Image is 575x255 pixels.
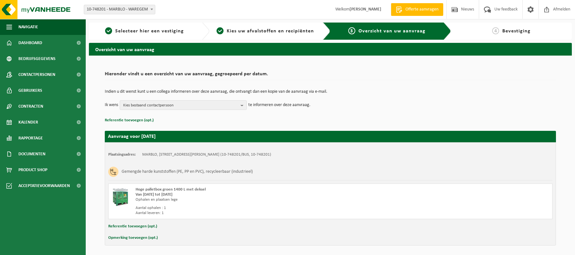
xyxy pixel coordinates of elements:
[120,100,247,110] button: Kies bestaand contactpersoon
[213,27,318,35] a: 2Kies uw afvalstoffen en recipiënten
[227,29,314,34] span: Kies uw afvalstoffen en recipiënten
[136,211,354,216] div: Aantal leveren: 1
[142,152,271,157] td: MARBLO, [STREET_ADDRESS][PERSON_NAME] (10-748201/BUS, 10-748201)
[136,187,206,191] span: Hoge palletbox groen 1400 L met deksel
[92,27,197,35] a: 1Selecteer hier een vestiging
[84,5,155,14] span: 10-748201 - MARBLO - WAREGEM
[18,19,38,35] span: Navigatie
[502,29,531,34] span: Bevestiging
[18,67,55,83] span: Contactpersonen
[105,27,112,34] span: 1
[123,101,238,110] span: Kies bestaand contactpersoon
[112,187,129,206] img: PB-HB-1400-HPE-GN-11.png
[89,43,572,55] h2: Overzicht van uw aanvraag
[108,134,156,139] strong: Aanvraag voor [DATE]
[404,6,440,13] span: Offerte aanvragen
[18,178,70,194] span: Acceptatievoorwaarden
[18,51,56,67] span: Bedrijfsgegevens
[136,205,354,211] div: Aantal ophalen : 1
[18,35,42,51] span: Dashboard
[108,234,158,242] button: Opmerking toevoegen (opt.)
[217,27,224,34] span: 2
[122,167,253,177] h3: Gemengde harde kunststoffen (PE, PP en PVC), recycleerbaar (industrieel)
[348,27,355,34] span: 3
[492,27,499,34] span: 4
[18,98,43,114] span: Contracten
[391,3,443,16] a: Offerte aanvragen
[18,83,42,98] span: Gebruikers
[136,197,354,202] div: Ophalen en plaatsen lege
[18,114,38,130] span: Kalender
[350,7,381,12] strong: [PERSON_NAME]
[248,100,311,110] p: te informeren over deze aanvraag.
[105,100,118,110] p: Ik wens
[115,29,184,34] span: Selecteer hier een vestiging
[136,192,172,197] strong: Van [DATE] tot [DATE]
[108,152,136,157] strong: Plaatsingsadres:
[18,162,47,178] span: Product Shop
[108,222,157,231] button: Referentie toevoegen (opt.)
[105,116,154,124] button: Referentie toevoegen (opt.)
[18,146,45,162] span: Documenten
[18,130,43,146] span: Rapportage
[105,90,556,94] p: Indien u dit wenst kunt u een collega informeren over deze aanvraag, die ontvangt dan een kopie v...
[105,71,556,80] h2: Hieronder vindt u een overzicht van uw aanvraag, gegroepeerd per datum.
[358,29,425,34] span: Overzicht van uw aanvraag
